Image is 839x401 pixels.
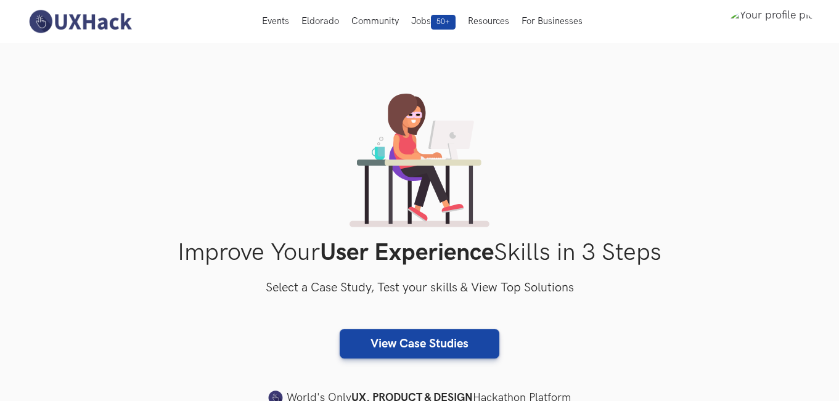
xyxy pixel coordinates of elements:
[25,238,814,267] h1: Improve Your Skills in 3 Steps
[431,15,456,30] span: 50+
[729,9,814,34] img: Your profile pic
[320,238,494,267] strong: User Experience
[25,278,814,298] h3: Select a Case Study, Test your skills & View Top Solutions
[340,329,499,358] a: View Case Studies
[25,9,135,34] img: UXHack-logo.png
[350,94,489,227] img: lady working on laptop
